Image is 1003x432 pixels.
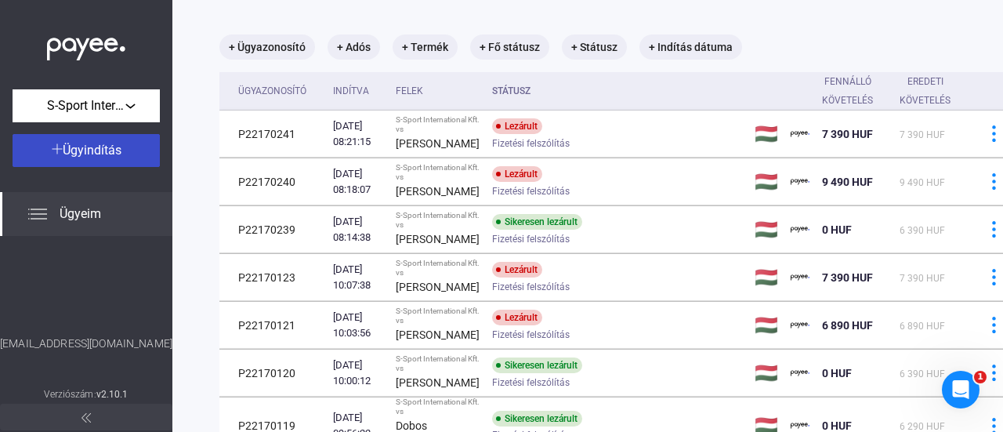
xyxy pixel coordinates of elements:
[396,233,480,245] strong: [PERSON_NAME]
[63,143,121,158] span: Ügyindítás
[492,278,570,296] span: Fizetési felszólítás
[333,82,369,100] div: Indítva
[900,273,945,284] span: 7 390 HUF
[986,221,1002,238] img: more-blue
[986,173,1002,190] img: more-blue
[333,82,383,100] div: Indítva
[492,358,582,373] div: Sikeresen lezárult
[13,89,160,122] button: S-Sport International Kft.
[492,214,582,230] div: Sikeresen lezárult
[470,34,549,60] mat-chip: + Fő státusz
[47,29,125,61] img: white-payee-white-dot.svg
[492,182,570,201] span: Fizetési felszólítás
[748,206,784,253] td: 🇭🇺
[396,163,480,182] div: S-Sport International Kft. vs
[900,129,945,140] span: 7 390 HUF
[791,125,809,143] img: payee-logo
[96,389,129,400] strong: v2.10.1
[900,225,945,236] span: 6 390 HUF
[748,111,784,158] td: 🇭🇺
[396,354,480,373] div: S-Sport International Kft. vs
[822,419,852,432] span: 0 HUF
[238,82,306,100] div: Ügyazonosító
[974,371,987,383] span: 1
[219,350,327,397] td: P22170120
[486,72,748,111] th: Státusz
[333,358,383,389] div: [DATE] 10:00:12
[219,206,327,253] td: P22170239
[328,34,380,60] mat-chip: + Adós
[492,230,570,249] span: Fizetési felszólítás
[333,262,383,293] div: [DATE] 10:07:38
[396,115,480,134] div: S-Sport International Kft. vs
[393,34,458,60] mat-chip: + Termék
[396,281,480,293] strong: [PERSON_NAME]
[822,223,852,236] span: 0 HUF
[900,72,950,110] div: Eredeti követelés
[942,371,979,408] iframe: Intercom live chat
[333,214,383,245] div: [DATE] 08:14:38
[822,319,873,332] span: 6 890 HUF
[492,310,542,325] div: Lezárult
[822,176,873,188] span: 9 490 HUF
[748,302,784,349] td: 🇭🇺
[238,82,320,100] div: Ügyazonosító
[639,34,742,60] mat-chip: + Indítás dátuma
[986,365,1002,381] img: more-blue
[333,166,383,198] div: [DATE] 08:18:07
[333,118,383,150] div: [DATE] 08:21:15
[13,134,160,167] button: Ügyindítás
[396,211,480,230] div: S-Sport International Kft. vs
[900,421,945,432] span: 6 290 HUF
[900,321,945,332] span: 6 890 HUF
[748,350,784,397] td: 🇭🇺
[822,128,873,140] span: 7 390 HUF
[562,34,627,60] mat-chip: + Státusz
[822,72,873,110] div: Fennálló követelés
[900,177,945,188] span: 9 490 HUF
[396,329,480,341] strong: [PERSON_NAME]
[219,254,327,301] td: P22170123
[986,269,1002,285] img: more-blue
[219,158,327,205] td: P22170240
[492,411,582,427] div: Sikeresen lezárult
[986,125,1002,142] img: more-blue
[81,413,91,423] img: arrow-double-left-grey.svg
[396,398,480,416] div: S-Sport International Kft. vs
[822,271,873,284] span: 7 390 HUF
[219,34,315,60] mat-chip: + Ügyazonosító
[396,82,480,100] div: Felek
[748,254,784,301] td: 🇭🇺
[492,118,542,134] div: Lezárult
[492,134,570,153] span: Fizetési felszólítás
[333,310,383,341] div: [DATE] 10:03:56
[60,205,101,223] span: Ügyeim
[52,143,63,154] img: plus-white.svg
[900,368,945,379] span: 6 390 HUF
[47,96,125,115] span: S-Sport International Kft.
[791,316,809,335] img: payee-logo
[791,220,809,239] img: payee-logo
[219,111,327,158] td: P22170241
[822,72,887,110] div: Fennálló követelés
[791,364,809,383] img: payee-logo
[396,82,423,100] div: Felek
[748,158,784,205] td: 🇭🇺
[822,367,852,379] span: 0 HUF
[219,302,327,349] td: P22170121
[492,262,542,278] div: Lezárult
[396,307,480,325] div: S-Sport International Kft. vs
[492,166,542,182] div: Lezárult
[986,317,1002,333] img: more-blue
[396,185,480,198] strong: [PERSON_NAME]
[396,137,480,150] strong: [PERSON_NAME]
[396,376,480,389] strong: [PERSON_NAME]
[900,72,965,110] div: Eredeti követelés
[492,373,570,392] span: Fizetési felszólítás
[492,325,570,344] span: Fizetési felszólítás
[791,172,809,191] img: payee-logo
[791,268,809,287] img: payee-logo
[396,259,480,278] div: S-Sport International Kft. vs
[28,205,47,223] img: list.svg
